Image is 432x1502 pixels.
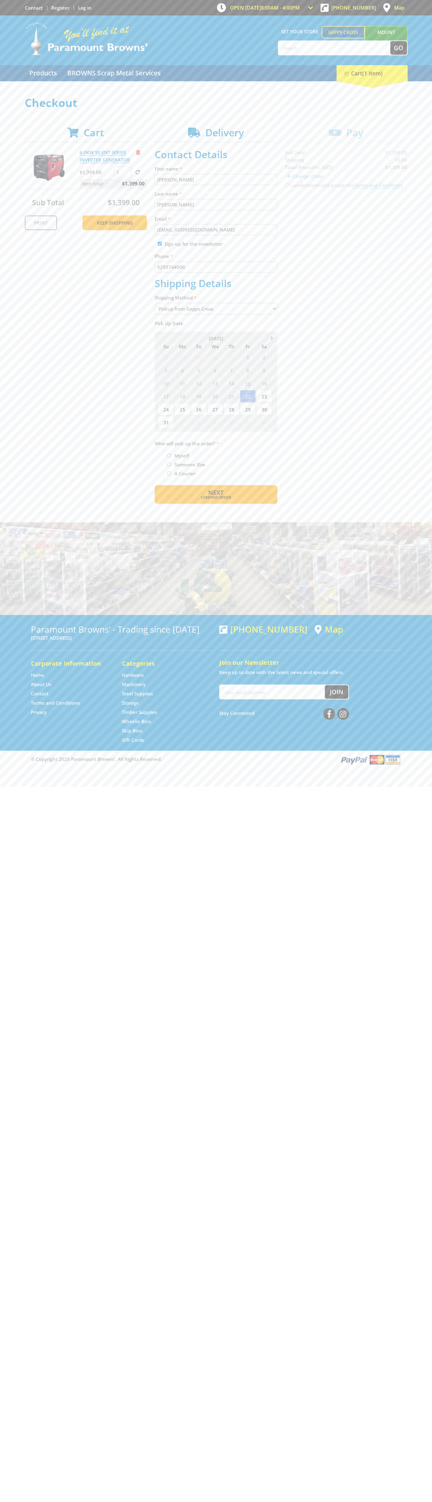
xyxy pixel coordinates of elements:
[174,390,190,402] span: 18
[25,215,57,230] a: Print
[230,4,300,11] span: OPEN [DATE]
[31,672,44,678] a: Go to the Home page
[362,70,383,77] span: (1 item)
[208,488,224,497] span: Next
[174,377,190,389] span: 11
[340,754,401,765] img: PayPal, Mastercard, Visa accepted
[31,624,213,634] h3: Paramount Browns' - Trading since [DATE]
[279,41,390,55] input: Search
[122,690,153,697] a: Go to the Steel Supplies page
[191,416,207,428] span: 2
[240,364,256,376] span: 8
[240,403,256,415] span: 29
[390,41,407,55] button: Go
[25,97,408,109] h1: Checkout
[155,165,277,172] label: First name
[25,65,61,81] a: Go to the Products page
[155,174,277,185] input: Please enter your first name.
[207,416,223,428] span: 3
[256,390,272,402] span: 23
[322,26,365,38] a: Gepps Cross
[167,462,171,466] input: Please select who will pick up the order.
[155,261,277,273] input: Please enter your telephone number.
[155,294,277,301] label: Shipping Method
[224,403,239,415] span: 28
[155,224,277,235] input: Please enter your email address.
[25,5,43,11] a: Go to the Contact page
[168,496,264,499] span: Confirm order
[207,342,223,350] span: We
[82,215,147,230] a: Keep Shopping
[84,126,104,139] span: Cart
[155,149,277,160] h2: Contact Details
[240,342,256,350] span: Fr
[155,190,277,197] label: Last name
[165,241,223,247] label: Sign up for the newsletter
[209,335,223,342] span: [DATE]
[219,706,349,720] div: Stay Connected
[155,320,277,327] label: Pick Up Date
[122,700,139,706] a: Go to the Storage page
[315,624,343,634] a: View a map of Gepps Cross location
[155,199,277,210] input: Please enter your last name.
[191,377,207,389] span: 12
[31,149,68,186] img: 6.0KW SILENT SERIES INVERTER GENERATOR
[155,252,277,260] label: Phone
[122,672,144,678] a: Go to the Hardware page
[167,453,171,457] input: Please select who will pick up the order.
[122,681,146,688] a: Go to the Machinery page
[25,754,408,765] div: ® Copyright 2025 Paramount Browns'. All Rights Reserved.
[167,471,171,475] input: Please select who will pick up the order.
[256,416,272,428] span: 6
[174,342,190,350] span: Mo
[25,22,148,56] img: Paramount Browns'
[207,403,223,415] span: 27
[155,485,277,504] button: Next Confirm order
[256,351,272,363] span: 2
[63,65,165,81] a: Go to the BROWNS Scrap Metal Services page
[155,278,277,289] h2: Shipping Details
[220,685,325,699] input: Your email address
[158,342,174,350] span: Su
[155,303,277,315] select: Please select a shipping method.
[136,149,140,155] a: Remove from cart
[158,416,174,428] span: 31
[337,65,408,81] div: Cart
[256,377,272,389] span: 16
[191,342,207,350] span: Tu
[31,690,48,697] a: Go to the Contact page
[158,364,174,376] span: 3
[365,26,408,49] a: Mount [PERSON_NAME]
[191,351,207,363] span: 29
[31,659,110,668] h5: Corporate Information
[80,149,130,163] a: 6.0KW SILENT SERIES INVERTER GENERATOR
[155,215,277,223] label: Email
[31,700,80,706] a: Go to the Terms and Conditions page
[224,377,239,389] span: 14
[191,403,207,415] span: 26
[240,416,256,428] span: 5
[172,450,191,461] label: Myself
[224,416,239,428] span: 4
[174,364,190,376] span: 4
[32,197,64,207] span: Sub Total
[261,4,300,11] span: 8:00am - 4:00pm
[205,126,244,139] span: Delivery
[158,390,174,402] span: 17
[325,685,348,699] button: Join
[256,364,272,376] span: 9
[80,168,113,176] p: $1,399.00
[108,197,140,207] span: $1,399.00
[172,459,208,470] label: Someone Else
[191,364,207,376] span: 5
[219,624,307,634] div: [PHONE_NUMBER]
[122,728,142,734] a: Go to the Skip Bins page
[51,5,69,11] a: Go to the registration page
[174,403,190,415] span: 25
[207,364,223,376] span: 6
[31,681,51,688] a: Go to the About Us page
[158,403,174,415] span: 24
[122,179,145,188] span: $1,399.00
[240,377,256,389] span: 15
[174,351,190,363] span: 28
